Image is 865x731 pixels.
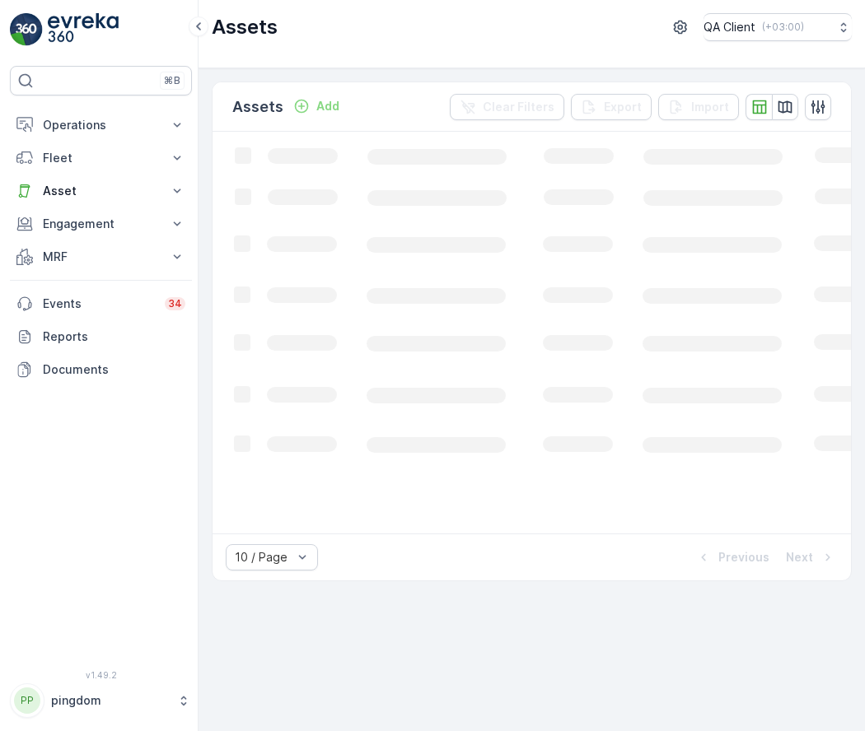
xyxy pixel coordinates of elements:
[10,353,192,386] a: Documents
[718,549,769,566] p: Previous
[212,14,278,40] p: Assets
[483,99,554,115] p: Clear Filters
[10,13,43,46] img: logo
[10,109,192,142] button: Operations
[43,361,185,378] p: Documents
[168,297,182,310] p: 34
[14,687,40,714] div: PP
[694,547,771,567] button: Previous
[10,207,192,240] button: Engagement
[704,19,755,35] p: QA Client
[10,240,192,273] button: MRF
[51,692,169,709] p: pingdom
[691,99,729,115] p: Import
[43,216,159,232] p: Engagement
[287,96,346,116] button: Add
[784,547,838,567] button: Next
[43,296,155,312] p: Events
[10,175,192,207] button: Asset
[10,670,192,680] span: v 1.49.2
[786,549,813,566] p: Next
[48,13,119,46] img: logo_light-DOdMpM7g.png
[10,683,192,718] button: PPpingdom
[10,142,192,175] button: Fleet
[43,249,159,265] p: MRF
[316,98,339,114] p: Add
[571,94,652,120] button: Export
[43,150,159,166] p: Fleet
[10,320,192,353] a: Reports
[450,94,564,120] button: Clear Filters
[43,183,159,199] p: Asset
[10,287,192,320] a: Events34
[43,328,185,345] p: Reports
[658,94,739,120] button: Import
[164,74,180,87] p: ⌘B
[704,13,852,41] button: QA Client(+03:00)
[762,21,804,34] p: ( +03:00 )
[232,95,283,119] p: Assets
[43,117,159,133] p: Operations
[604,99,642,115] p: Export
